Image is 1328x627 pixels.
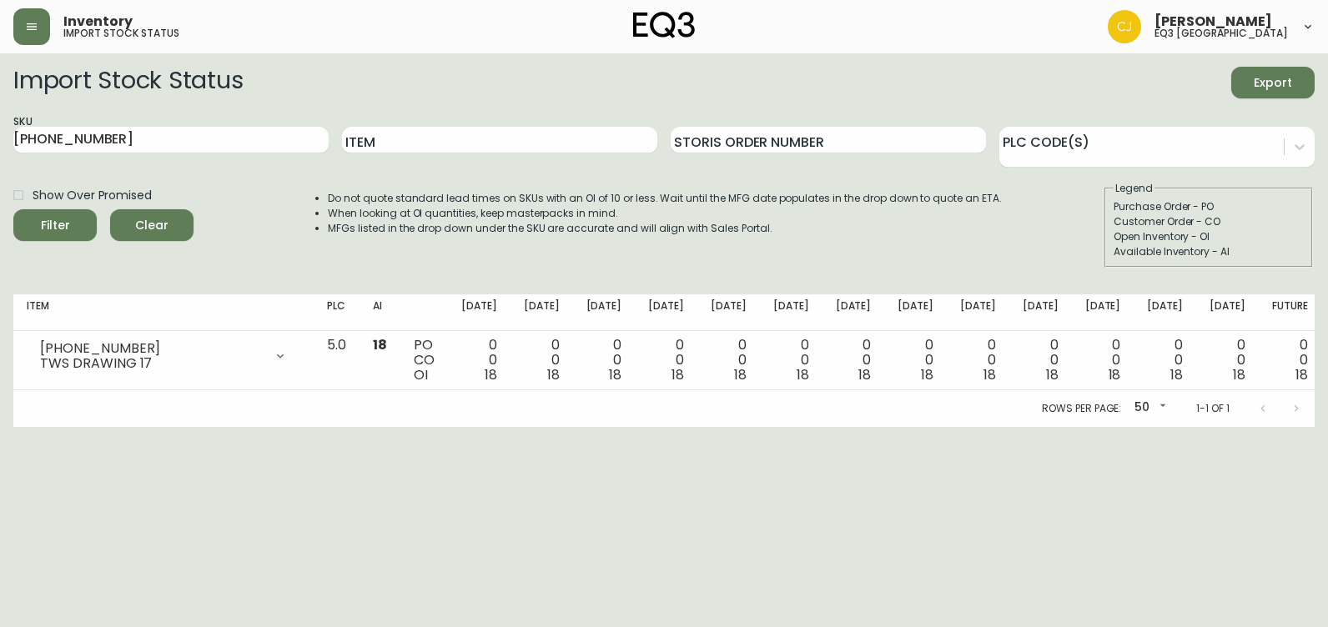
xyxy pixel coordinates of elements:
[1109,365,1121,384] span: 18
[947,294,1009,331] th: [DATE]
[360,294,400,331] th: AI
[1196,401,1230,416] p: 1-1 of 1
[63,28,179,38] h5: import stock status
[586,338,622,383] div: 0 0
[414,365,428,384] span: OI
[1108,10,1141,43] img: 7836c8950ad67d536e8437018b5c2533
[960,338,996,383] div: 0 0
[547,365,560,384] span: 18
[1295,365,1308,384] span: 18
[13,209,97,241] button: Filter
[13,67,243,98] h2: Import Stock Status
[1233,365,1245,384] span: 18
[1170,365,1183,384] span: 18
[1128,394,1170,422] div: 50
[983,365,996,384] span: 18
[773,338,809,383] div: 0 0
[836,338,872,383] div: 0 0
[1196,294,1259,331] th: [DATE]
[328,206,1002,221] li: When looking at OI quantities, keep masterpacks in mind.
[13,294,314,331] th: Item
[822,294,885,331] th: [DATE]
[461,338,497,383] div: 0 0
[485,365,497,384] span: 18
[33,187,152,204] span: Show Over Promised
[1085,338,1121,383] div: 0 0
[921,365,933,384] span: 18
[898,338,933,383] div: 0 0
[63,15,133,28] span: Inventory
[711,338,747,383] div: 0 0
[648,338,684,383] div: 0 0
[1272,338,1308,383] div: 0 0
[797,365,809,384] span: 18
[123,215,180,236] span: Clear
[40,356,264,371] div: TWS DRAWING 17
[1114,181,1154,196] legend: Legend
[633,12,695,38] img: logo
[1042,401,1121,416] p: Rows per page:
[1114,199,1304,214] div: Purchase Order - PO
[1009,294,1072,331] th: [DATE]
[448,294,511,331] th: [DATE]
[511,294,573,331] th: [DATE]
[328,191,1002,206] li: Do not quote standard lead times on SKUs with an OI of 10 or less. Wait until the MFG date popula...
[524,338,560,383] div: 0 0
[40,341,264,356] div: [PHONE_NUMBER]
[635,294,697,331] th: [DATE]
[1231,67,1315,98] button: Export
[373,335,387,354] span: 18
[27,338,300,374] div: [PHONE_NUMBER]TWS DRAWING 17
[1210,338,1245,383] div: 0 0
[1154,28,1288,38] h5: eq3 [GEOGRAPHIC_DATA]
[1046,365,1059,384] span: 18
[1114,214,1304,229] div: Customer Order - CO
[314,294,360,331] th: PLC
[609,365,621,384] span: 18
[858,365,871,384] span: 18
[414,338,435,383] div: PO CO
[697,294,760,331] th: [DATE]
[328,221,1002,236] li: MFGs listed in the drop down under the SKU are accurate and will align with Sales Portal.
[760,294,822,331] th: [DATE]
[110,209,194,241] button: Clear
[1114,229,1304,244] div: Open Inventory - OI
[884,294,947,331] th: [DATE]
[314,331,360,390] td: 5.0
[1114,244,1304,259] div: Available Inventory - AI
[573,294,636,331] th: [DATE]
[1154,15,1272,28] span: [PERSON_NAME]
[1072,294,1134,331] th: [DATE]
[1023,338,1059,383] div: 0 0
[1245,73,1301,93] span: Export
[734,365,747,384] span: 18
[1134,294,1196,331] th: [DATE]
[672,365,684,384] span: 18
[1259,294,1321,331] th: Future
[1147,338,1183,383] div: 0 0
